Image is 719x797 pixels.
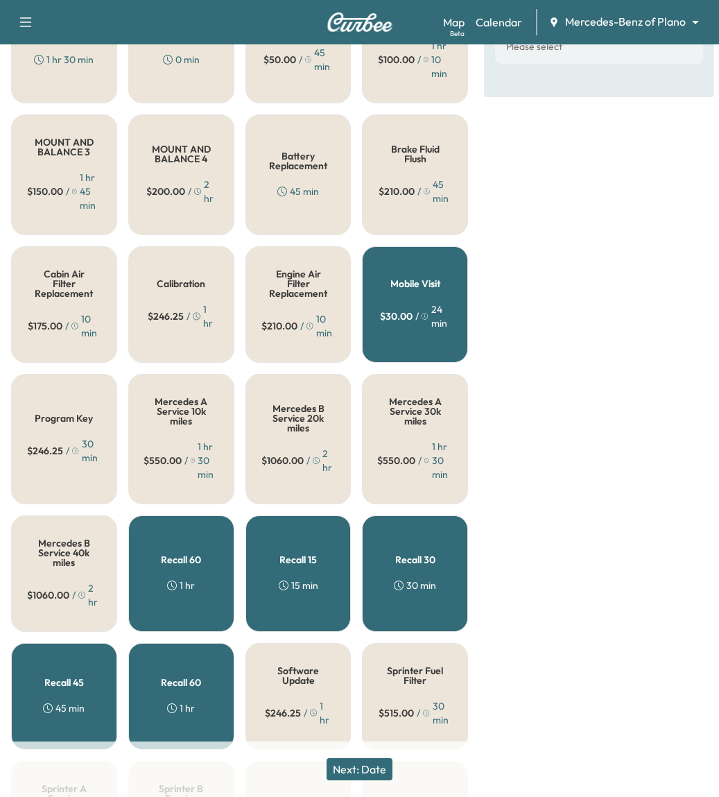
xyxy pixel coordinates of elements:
div: / 24 min [380,302,450,330]
div: / 10 min [28,312,100,340]
div: / 1 hr [265,699,332,727]
h5: Battery Replacement [268,151,329,171]
div: / 2 hr [27,581,101,609]
div: / 1 hr 30 min [144,440,219,481]
div: 45 min [277,185,319,198]
h5: Recall 30 [395,555,435,565]
span: $ 550.00 [377,454,415,468]
h5: Mercedes A Service 30k miles [385,397,445,426]
span: $ 210.00 [379,185,415,198]
h5: Mercedes A Service 10k miles [151,397,211,426]
span: $ 550.00 [144,454,182,468]
h5: Program Key [35,413,93,423]
div: / 1 hr 10 min [378,39,452,80]
span: $ 200.00 [146,185,185,198]
h5: MOUNT AND BALANCE 4 [151,144,211,164]
img: Curbee Logo [327,12,393,32]
h5: Sprinter Fuel Filter [385,666,445,685]
div: / 2 hr [146,178,216,205]
div: 0 min [163,53,200,67]
div: / 45 min [263,46,333,74]
h5: Calibration [157,279,205,289]
div: / 30 min [379,699,451,727]
a: Calendar [476,14,522,31]
div: / 10 min [261,312,335,340]
h5: Recall 45 [44,678,84,687]
h5: Recall 60 [161,555,201,565]
div: 15 min [279,579,318,592]
p: Please select [506,41,562,53]
div: / 1 hr 30 min [377,440,453,481]
span: Mercedes-Benz of Plano [565,14,686,30]
h5: Recall 15 [279,555,317,565]
span: $ 50.00 [263,53,296,67]
h5: Mercedes B Service 40k miles [34,538,94,567]
div: 1 hr [167,579,195,592]
h5: Cabin Air Filter Replacement [34,269,94,298]
div: / 45 min [379,178,452,205]
span: $ 150.00 [27,185,63,198]
span: $ 175.00 [28,319,62,333]
div: 45 min [43,701,85,715]
span: $ 1060.00 [261,454,304,468]
div: 1 hr 30 min [34,53,94,67]
span: $ 1060.00 [27,588,69,602]
span: $ 246.25 [265,706,301,720]
div: / 30 min [27,437,101,465]
a: MapBeta [443,14,465,31]
span: $ 210.00 [261,319,297,333]
h5: Engine Air Filter Replacement [268,269,329,298]
h5: MOUNT AND BALANCE 3 [34,137,94,157]
div: / 1 hr 45 min [27,171,101,212]
h5: Software Update [268,666,329,685]
div: Beta [450,28,465,39]
div: 1 hr [167,701,195,715]
div: / 1 hr [148,302,215,330]
span: $ 515.00 [379,706,414,720]
div: 30 min [394,579,436,592]
span: $ 246.25 [148,309,184,323]
span: $ 100.00 [378,53,415,67]
h5: Recall 60 [161,678,201,687]
div: / 2 hr [261,447,335,474]
h5: Mercedes B Service 20k miles [268,404,329,433]
span: $ 246.25 [27,444,63,458]
span: $ 30.00 [380,309,413,323]
button: Next: Date [327,758,392,780]
h5: Brake Fluid Flush [385,144,445,164]
h5: Mobile Visit [390,279,440,289]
